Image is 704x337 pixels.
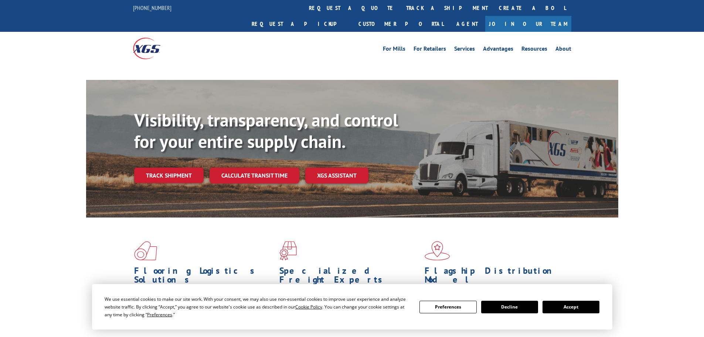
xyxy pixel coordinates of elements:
[134,168,204,183] a: Track shipment
[454,46,475,54] a: Services
[295,304,322,310] span: Cookie Policy
[134,241,157,260] img: xgs-icon-total-supply-chain-intelligence-red
[419,301,476,313] button: Preferences
[353,16,449,32] a: Customer Portal
[279,266,419,288] h1: Specialized Freight Experts
[414,46,446,54] a: For Retailers
[147,311,172,318] span: Preferences
[134,108,398,153] b: Visibility, transparency, and control for your entire supply chain.
[92,284,612,330] div: Cookie Consent Prompt
[134,266,274,288] h1: Flooring Logistics Solutions
[425,241,450,260] img: xgs-icon-flagship-distribution-model-red
[425,266,564,288] h1: Flagship Distribution Model
[105,295,411,319] div: We use essential cookies to make our site work. With your consent, we may also use non-essential ...
[481,301,538,313] button: Decline
[449,16,485,32] a: Agent
[485,16,571,32] a: Join Our Team
[483,46,513,54] a: Advantages
[383,46,405,54] a: For Mills
[555,46,571,54] a: About
[521,46,547,54] a: Resources
[246,16,353,32] a: Request a pickup
[305,168,368,183] a: XGS ASSISTANT
[133,4,171,11] a: [PHONE_NUMBER]
[210,168,299,183] a: Calculate transit time
[279,241,297,260] img: xgs-icon-focused-on-flooring-red
[543,301,599,313] button: Accept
